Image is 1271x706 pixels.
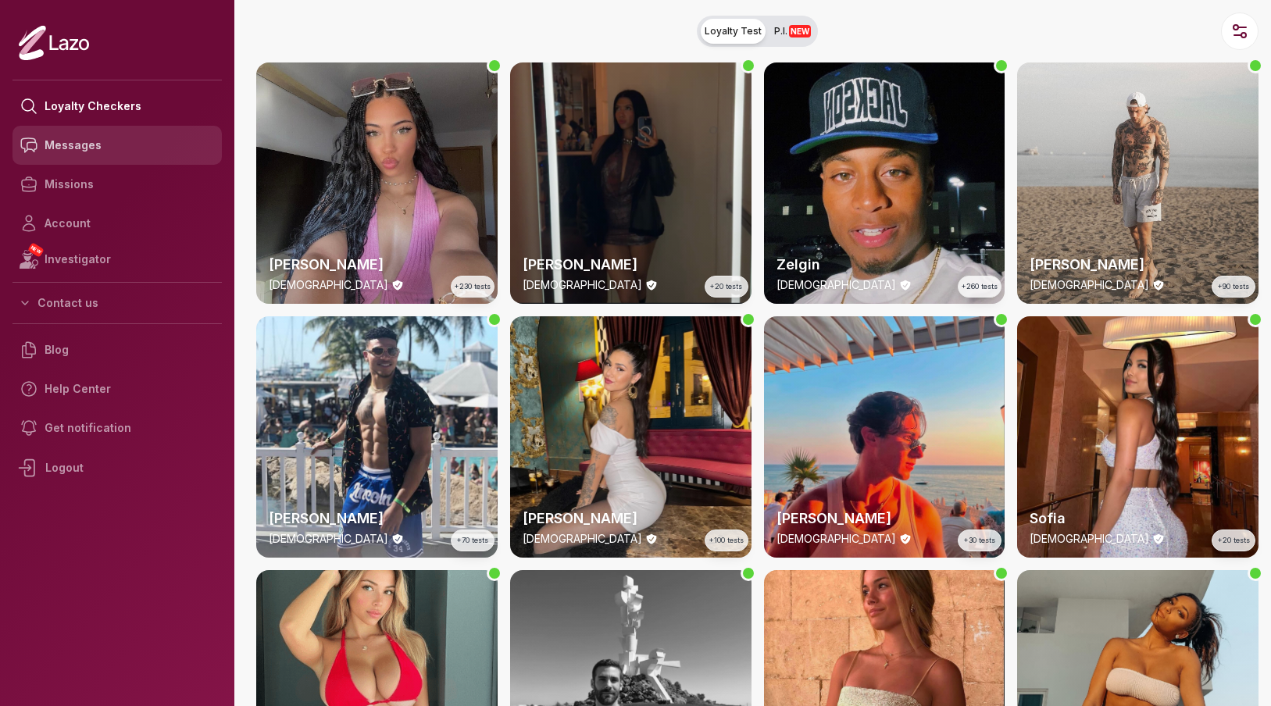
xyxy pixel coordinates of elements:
span: +70 tests [457,535,488,546]
a: Loyalty Checkers [12,87,222,126]
h2: [PERSON_NAME] [269,254,485,276]
h2: [PERSON_NAME] [777,508,993,529]
h2: [PERSON_NAME] [1030,254,1246,276]
h2: Sofia [1030,508,1246,529]
img: checker [764,62,1005,304]
a: Blog [12,330,222,369]
p: [DEMOGRAPHIC_DATA] [777,277,896,293]
button: Contact us [12,289,222,317]
p: [DEMOGRAPHIC_DATA] [523,277,642,293]
img: checker [256,62,498,304]
p: [DEMOGRAPHIC_DATA] [269,531,388,547]
h2: Zelgin [777,254,993,276]
a: thumbchecker[PERSON_NAME][DEMOGRAPHIC_DATA]+90 tests [1017,62,1259,304]
img: checker [510,62,752,304]
span: +230 tests [455,281,491,292]
a: Messages [12,126,222,165]
span: +90 tests [1218,281,1249,292]
a: thumbchecker[PERSON_NAME][DEMOGRAPHIC_DATA]+100 tests [510,316,752,558]
a: Get notification [12,408,222,447]
a: Missions [12,165,222,204]
p: [DEMOGRAPHIC_DATA] [777,531,896,547]
a: thumbchecker[PERSON_NAME][DEMOGRAPHIC_DATA]+70 tests [256,316,498,558]
span: P.I. [774,25,811,37]
h2: [PERSON_NAME] [269,508,485,529]
span: Loyalty Test [705,25,762,37]
span: +20 tests [1218,535,1250,546]
span: +30 tests [964,535,995,546]
a: thumbchecker[PERSON_NAME][DEMOGRAPHIC_DATA]+30 tests [764,316,1005,558]
span: +260 tests [962,281,998,292]
img: checker [764,316,1005,558]
img: checker [1017,316,1259,558]
p: [DEMOGRAPHIC_DATA] [1030,277,1149,293]
h2: [PERSON_NAME] [523,254,739,276]
img: checker [1017,62,1259,304]
a: thumbcheckerSofia[DEMOGRAPHIC_DATA]+20 tests [1017,316,1259,558]
a: NEWInvestigator [12,243,222,276]
span: +20 tests [710,281,742,292]
img: checker [256,316,498,558]
span: NEW [27,242,45,258]
span: NEW [789,25,811,37]
span: +100 tests [709,535,744,546]
a: Account [12,204,222,243]
p: [DEMOGRAPHIC_DATA] [523,531,642,547]
h2: [PERSON_NAME] [523,508,739,529]
a: thumbcheckerZelgin[DEMOGRAPHIC_DATA]+260 tests [764,62,1005,304]
img: checker [510,316,752,558]
a: thumbchecker[PERSON_NAME][DEMOGRAPHIC_DATA]+230 tests [256,62,498,304]
a: thumbchecker[PERSON_NAME][DEMOGRAPHIC_DATA]+20 tests [510,62,752,304]
p: [DEMOGRAPHIC_DATA] [1030,531,1149,547]
a: Help Center [12,369,222,408]
p: [DEMOGRAPHIC_DATA] [269,277,388,293]
div: Logout [12,447,222,488]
